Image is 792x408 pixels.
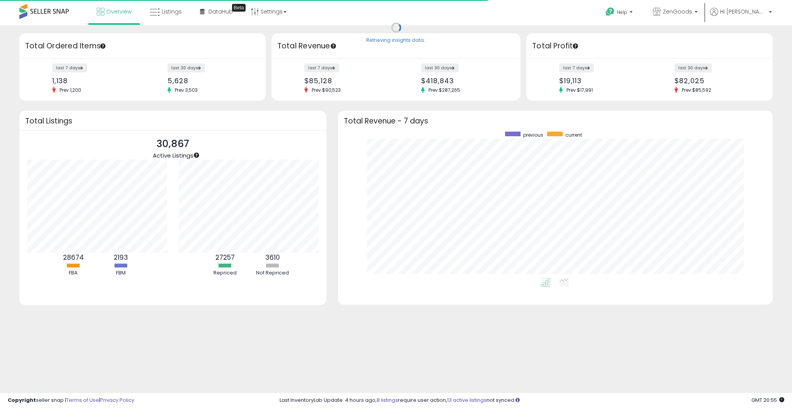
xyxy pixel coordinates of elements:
b: 27257 [215,253,235,262]
div: $82,025 [674,77,759,85]
span: Hi [PERSON_NAME] [720,8,766,15]
span: Help [617,9,627,15]
b: 3610 [265,253,280,262]
div: Repriced [202,269,248,277]
span: previous [523,132,543,138]
div: Tooltip anchor [193,152,200,159]
span: Prev: 1,200 [56,87,85,93]
span: Active Listings [153,151,193,159]
span: Listings [162,8,182,15]
div: $418,843 [421,77,507,85]
span: Overview [106,8,131,15]
label: last 7 days [304,63,339,72]
b: 28674 [63,253,84,262]
a: Hi [PERSON_NAME] [710,8,772,25]
h3: Total Profit [532,41,767,51]
label: last 30 days [674,63,712,72]
span: Prev: $85,592 [678,87,715,93]
div: 1,138 [52,77,137,85]
div: Tooltip anchor [232,4,246,12]
h3: Total Revenue - 7 days [344,118,767,124]
h3: Total Listings [25,118,321,124]
span: DataHub [208,8,233,15]
span: ZenGoods [663,8,692,15]
div: FBA [50,269,97,277]
span: current [565,132,582,138]
span: Prev: 3,503 [171,87,201,93]
span: Prev: $17,991 [563,87,597,93]
div: $85,128 [304,77,390,85]
div: FBM [98,269,144,277]
div: Not Repriced [249,269,296,277]
div: Retrieving insights data.. [366,37,426,44]
h3: Total Ordered Items [25,41,260,51]
label: last 30 days [421,63,459,72]
a: Help [599,1,640,25]
label: last 7 days [52,63,87,72]
label: last 30 days [167,63,205,72]
div: Tooltip anchor [572,43,579,50]
div: Tooltip anchor [99,43,106,50]
i: Get Help [605,7,615,17]
span: Prev: $90,523 [308,87,345,93]
div: $19,113 [559,77,644,85]
div: Tooltip anchor [330,43,337,50]
b: 2193 [114,253,128,262]
span: Prev: $287,265 [425,87,464,93]
label: last 7 days [559,63,594,72]
p: 30,867 [153,137,193,151]
div: 5,628 [167,77,252,85]
h3: Total Revenue [277,41,515,51]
